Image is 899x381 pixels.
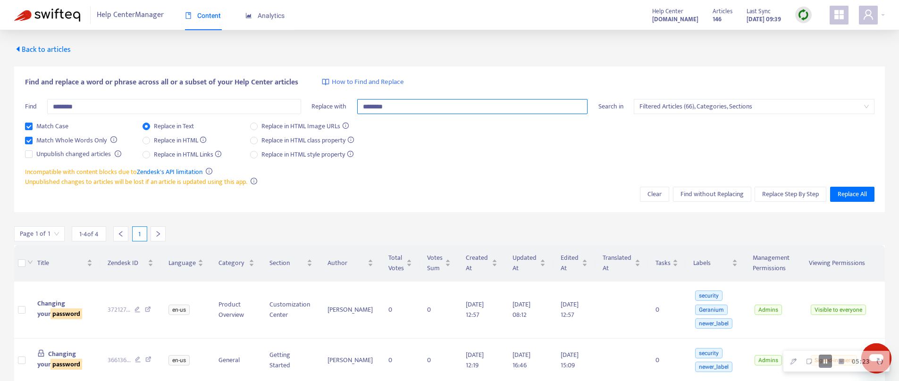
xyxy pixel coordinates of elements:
[798,9,809,21] img: sync.dc5367851b00ba804db3.png
[37,258,85,268] span: Title
[755,355,782,365] span: Admins
[79,229,99,239] span: 1 - 4 of 4
[328,258,366,268] span: Author
[110,136,117,143] span: info-circle
[863,9,874,20] span: user
[269,258,305,268] span: Section
[211,245,262,282] th: Category
[681,189,744,199] span: Find without Replacing
[420,245,458,282] th: Votes Sum
[466,299,484,320] span: [DATE] 12:57
[258,135,358,146] span: Replace in HTML class property
[14,43,71,56] span: Back to articles
[155,231,161,237] span: right
[332,77,404,88] span: How to Find and Replace
[211,282,262,339] td: Product Overview
[108,258,146,268] span: Zendesk ID
[27,259,33,265] span: down
[25,166,202,177] span: Incompatible with content blocks due to
[695,305,728,315] span: Geranium
[652,14,698,25] a: [DOMAIN_NAME]
[647,189,662,199] span: Clear
[245,12,285,19] span: Analytics
[50,308,82,319] sqkw: password
[801,245,885,282] th: Viewing Permissions
[251,178,257,184] span: info-circle
[168,258,196,268] span: Language
[311,101,346,112] span: Replace with
[639,99,869,114] span: Filtered Articles (66), Categories, Sections
[745,245,801,282] th: Management Permissions
[218,258,247,268] span: Category
[258,149,357,160] span: Replace in HTML style property
[561,349,579,371] span: [DATE] 15:09
[25,176,247,187] span: Unpublished changes to articles will be lost if an article is updated using this app.
[168,305,190,315] span: en-us
[37,349,45,357] span: lock
[762,189,819,199] span: Replace Step By Step
[33,149,115,159] span: Unpublish changed articles
[693,258,730,268] span: Labels
[713,14,722,25] strong: 146
[30,245,100,282] th: Title
[25,101,37,112] span: Find
[14,8,80,22] img: Swifteq
[747,6,771,17] span: Last Sync
[322,78,329,86] img: image-link
[322,77,404,88] a: How to Find and Replace
[655,258,671,268] span: Tasks
[427,253,443,273] span: Votes Sum
[320,282,381,339] td: [PERSON_NAME]
[320,245,381,282] th: Author
[132,226,147,241] div: 1
[388,253,404,273] span: Total Votes
[168,355,190,365] span: en-us
[838,189,867,199] span: Replace All
[33,121,72,132] span: Match Case
[513,253,538,273] span: Updated At
[150,121,198,132] span: Replace in Text
[553,245,596,282] th: Edited At
[561,299,579,320] span: [DATE] 12:57
[161,245,211,282] th: Language
[458,245,504,282] th: Created At
[747,14,781,25] strong: [DATE] 09:39
[150,135,210,146] span: Replace in HTML
[713,6,732,17] span: Articles
[381,282,420,339] td: 0
[640,187,669,202] button: Clear
[833,9,845,20] span: appstore
[262,282,320,339] td: Customization Center
[505,245,553,282] th: Updated At
[673,187,751,202] button: Find without Replacing
[50,359,82,370] sqkw: password
[37,298,82,319] span: Changing your
[33,135,110,146] span: Match Whole Words Only
[150,149,226,160] span: Replace in HTML Links
[695,362,732,372] span: newer_label
[652,6,683,17] span: Help Center
[648,282,686,339] td: 0
[206,168,212,174] span: info-circle
[598,101,623,112] span: Search in
[561,253,580,273] span: Edited At
[686,245,745,282] th: Labels
[97,6,164,24] span: Help Center Manager
[830,187,874,202] button: Replace All
[381,245,420,282] th: Total Votes
[695,318,732,329] span: newer_label
[695,348,723,358] span: security
[115,150,121,157] span: info-circle
[648,245,686,282] th: Tasks
[185,12,192,19] span: book
[513,349,530,371] span: [DATE] 16:46
[14,45,22,53] span: caret-left
[100,245,161,282] th: Zendesk ID
[513,299,530,320] span: [DATE] 08:12
[755,187,826,202] button: Replace Step By Step
[695,290,723,301] span: security
[595,245,647,282] th: Translated At
[25,77,298,88] span: Find and replace a word or phrase across all or a subset of your Help Center articles
[137,166,202,177] a: Zendesk's API limitation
